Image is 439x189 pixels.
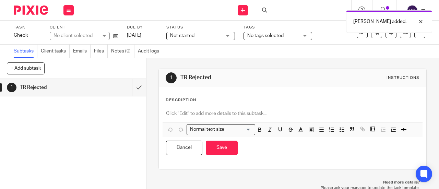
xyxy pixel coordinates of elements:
[387,75,419,81] div: Instructions
[7,62,45,74] button: + Add subtask
[206,141,238,155] button: Save
[166,25,235,30] label: Status
[14,25,41,30] label: Task
[180,74,307,81] h1: TR Rejected
[94,45,108,58] a: Files
[138,45,163,58] a: Audit logs
[226,126,251,133] input: Search for option
[127,25,158,30] label: Due by
[20,82,90,93] h1: TR Rejected
[407,5,418,16] img: svg%3E
[14,45,37,58] a: Subtasks
[7,83,16,92] div: 1
[111,45,134,58] a: Notes (0)
[54,32,98,39] div: No client selected
[353,18,406,25] p: [PERSON_NAME] added.
[166,141,202,155] button: Cancel
[166,72,177,83] div: 1
[50,25,118,30] label: Client
[73,45,91,58] a: Emails
[165,180,420,185] p: Need more details?
[170,33,194,38] span: Not started
[187,124,255,135] div: Search for option
[166,97,196,103] p: Description
[14,5,48,15] img: Pixie
[247,33,284,38] span: No tags selected
[14,32,41,39] div: Check
[188,126,226,133] span: Normal text size
[127,33,141,38] span: [DATE]
[41,45,70,58] a: Client tasks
